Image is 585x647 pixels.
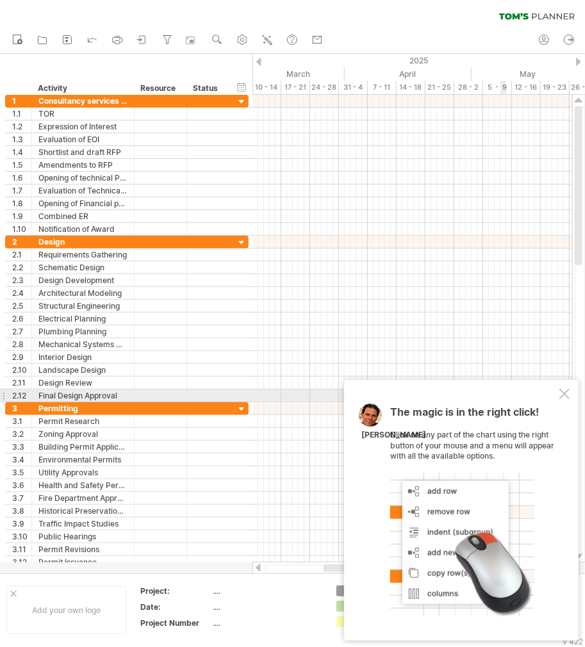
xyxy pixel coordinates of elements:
[6,586,126,634] div: Add your own logo
[12,389,31,402] div: 2.12
[12,313,31,325] div: 2.6
[38,261,128,274] div: Schematic Design
[12,415,31,427] div: 3.1
[38,402,128,414] div: Permitting
[563,637,583,646] div: v 422
[12,454,31,466] div: 3.4
[38,274,128,286] div: Design Development
[213,586,321,596] div: ....
[12,287,31,299] div: 2.4
[12,274,31,286] div: 2.3
[12,146,31,158] div: 1.4
[390,405,539,425] span: The magic is in the right click!
[310,81,339,94] div: 24 - 28
[38,543,128,555] div: Permit Revisions
[38,184,128,197] div: Evaluation of Technical Proposals
[38,441,128,453] div: Building Permit Application
[38,338,128,350] div: Mechanical Systems Design
[12,441,31,453] div: 3.3
[361,430,426,441] div: [PERSON_NAME]
[397,81,425,94] div: 14 - 18
[140,586,211,596] div: Project:
[38,428,128,440] div: Zoning Approval
[38,377,128,389] div: Design Review
[454,81,483,94] div: 28 - 2
[213,618,321,628] div: ....
[483,81,512,94] div: 5 - 9
[38,415,128,427] div: Permit Research
[38,108,128,120] div: TOR
[38,389,128,402] div: Final Design Approval
[12,466,31,479] div: 3.5
[12,223,31,235] div: 1.10
[38,172,128,184] div: Opening of technical Proposals
[38,518,128,530] div: Traffic Impact Studies
[38,210,128,222] div: Combined ER
[38,159,128,171] div: Amendments to RFP
[12,492,31,504] div: 3.7
[12,236,31,248] div: 2
[12,530,31,543] div: 3.10
[12,543,31,555] div: 3.11
[12,133,31,145] div: 1.3
[38,95,128,107] div: Consultancy services (Firm)
[12,505,31,517] div: 3.8
[12,428,31,440] div: 3.2
[12,518,31,530] div: 3.9
[12,402,31,414] div: 3
[281,81,310,94] div: 17 - 21
[541,81,570,94] div: 19 - 23
[390,407,557,617] div: Click on any part of the chart using the right button of your mouse and a menu will appear with a...
[38,82,127,95] div: Activity
[38,287,128,299] div: Architectural Modeling
[38,325,128,338] div: Plumbing Planning
[12,172,31,184] div: 1.6
[12,325,31,338] div: 2.7
[12,120,31,133] div: 1.2
[38,556,128,568] div: Permit Issuance
[252,81,281,94] div: 10 - 14
[339,81,368,94] div: 31 - 4
[368,81,397,94] div: 7 - 11
[12,556,31,568] div: 3.12
[38,223,128,235] div: Notification of Award
[38,351,128,363] div: Interior Design
[38,197,128,209] div: Opening of Financial proposals
[38,505,128,517] div: Historical Preservation Approval
[12,300,31,312] div: 2.5
[12,479,31,491] div: 3.6
[12,108,31,120] div: 1.1
[12,210,31,222] div: 1.9
[12,184,31,197] div: 1.7
[38,454,128,466] div: Environmental Permits
[12,95,31,107] div: 1
[12,249,31,261] div: 2.1
[38,120,128,133] div: Expression of Interest
[38,146,128,158] div: Shortlist and draft RFP
[213,602,321,612] div: ....
[38,133,128,145] div: Evaluation of EOI
[140,82,179,95] div: Resource
[38,236,128,248] div: Design
[140,602,211,612] div: Date:
[38,300,128,312] div: Structural Engineering
[12,197,31,209] div: 1.8
[38,313,128,325] div: Electrical Planning
[38,479,128,491] div: Health and Safety Permits
[38,249,128,261] div: Requirements Gathering
[425,81,454,94] div: 21 - 25
[12,159,31,171] div: 1.5
[140,618,211,628] div: Project Number
[38,466,128,479] div: Utility Approvals
[12,261,31,274] div: 2.2
[512,81,541,94] div: 12 - 16
[12,377,31,389] div: 2.11
[224,67,345,81] div: March 2025
[38,364,128,376] div: Landscape Design
[38,492,128,504] div: Fire Department Approval
[12,351,31,363] div: 2.9
[345,67,472,81] div: April 2025
[38,530,128,543] div: Public Hearings
[193,82,221,95] div: Status
[12,364,31,376] div: 2.10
